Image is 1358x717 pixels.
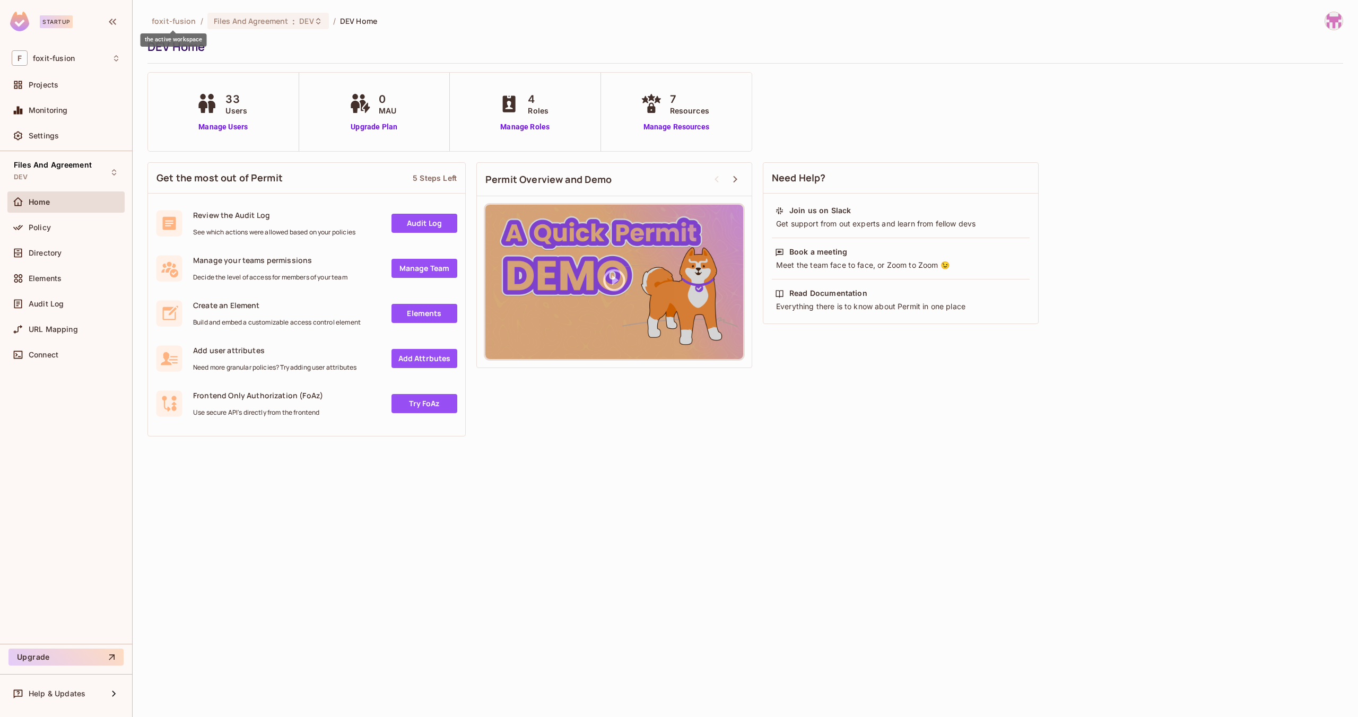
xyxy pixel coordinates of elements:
[10,12,29,31] img: SReyMgAAAABJRU5ErkJggg==
[391,214,457,233] a: Audit Log
[14,173,28,181] span: DEV
[156,171,283,185] span: Get the most out of Permit
[775,260,1026,270] div: Meet the team face to face, or Zoom to Zoom 😉
[391,349,457,368] a: Add Attrbutes
[201,16,203,26] li: /
[14,161,92,169] span: Files And Agreement
[29,198,50,206] span: Home
[29,274,62,283] span: Elements
[1325,12,1343,30] img: Aashish Chugh
[194,121,253,133] a: Manage Users
[413,173,457,183] div: 5 Steps Left
[292,17,295,25] span: :
[193,255,347,265] span: Manage your teams permissions
[29,351,58,359] span: Connect
[299,16,314,26] span: DEV
[193,390,323,400] span: Frontend Only Authorization (FoAz)
[29,249,62,257] span: Directory
[193,408,323,417] span: Use secure API's directly from the frontend
[379,91,396,107] span: 0
[193,228,355,237] span: See which actions were allowed based on your policies
[391,304,457,323] a: Elements
[214,16,289,26] span: Files And Agreement
[29,81,58,89] span: Projects
[775,218,1026,229] div: Get support from out experts and learn from fellow devs
[528,105,549,116] span: Roles
[40,15,73,28] div: Startup
[347,121,402,133] a: Upgrade Plan
[12,50,28,66] span: F
[670,105,709,116] span: Resources
[193,345,356,355] span: Add user attributes
[225,91,247,107] span: 33
[152,16,196,26] span: the active workspace
[193,273,347,282] span: Decide the level of access for members of your team
[193,210,355,220] span: Review the Audit Log
[528,91,549,107] span: 4
[29,132,59,140] span: Settings
[193,363,356,372] span: Need more granular policies? Try adding user attributes
[333,16,336,26] li: /
[391,259,457,278] a: Manage Team
[670,91,709,107] span: 7
[29,106,68,115] span: Monitoring
[391,394,457,413] a: Try FoAz
[485,173,612,186] span: Permit Overview and Demo
[29,325,78,334] span: URL Mapping
[496,121,554,133] a: Manage Roles
[29,223,51,232] span: Policy
[789,205,851,216] div: Join us on Slack
[33,54,75,63] span: Workspace: foxit-fusion
[775,301,1026,312] div: Everything there is to know about Permit in one place
[789,247,847,257] div: Book a meeting
[8,649,124,666] button: Upgrade
[225,105,247,116] span: Users
[379,105,396,116] span: MAU
[141,33,207,47] div: the active workspace
[638,121,715,133] a: Manage Resources
[340,16,377,26] span: DEV Home
[772,171,826,185] span: Need Help?
[789,288,867,299] div: Read Documentation
[29,300,64,308] span: Audit Log
[147,39,1338,55] div: DEV Home
[193,318,361,327] span: Build and embed a customizable access control element
[29,689,85,698] span: Help & Updates
[193,300,361,310] span: Create an Element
